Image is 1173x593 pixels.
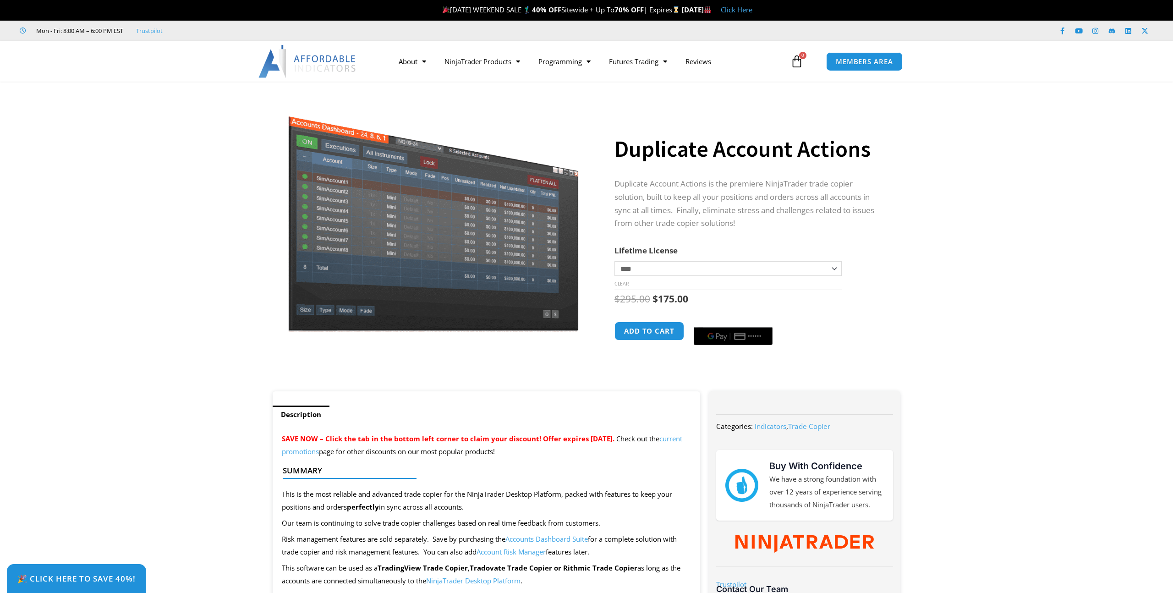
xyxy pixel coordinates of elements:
span: $ [652,292,658,305]
img: 🎉 [443,6,449,13]
p: Duplicate Account Actions is the premiere NinjaTrader trade copier solution, built to keep all yo... [614,177,882,231]
img: mark thumbs good 43913 | Affordable Indicators – NinjaTrader [725,469,758,502]
bdi: 295.00 [614,292,650,305]
span: $ [614,292,620,305]
p: Our team is continuing to solve trade copier challenges based on real time feedback from customers. [282,517,691,530]
a: Trustpilot [136,25,163,36]
span: Mon - Fri: 8:00 AM – 6:00 PM EST [34,25,123,36]
span: [DATE] WEEKEND SALE 🏌️‍♂️ Sitewide + Up To | Expires [440,5,682,14]
span: 🎉 Click Here to save 40%! [17,575,136,582]
strong: TradingView Trade Copier [378,563,468,572]
bdi: 175.00 [652,292,688,305]
a: NinjaTrader Products [435,51,529,72]
a: Trade Copier [788,422,830,431]
a: MEMBERS AREA [826,52,903,71]
p: This is the most reliable and advanced trade copier for the NinjaTrader Desktop Platform, packed ... [282,488,691,514]
strong: Tradovate Trade Copier or Rithmic Trade Copier [470,563,637,572]
h1: Duplicate Account Actions [614,133,882,165]
a: 🎉 Click Here to save 40%! [7,564,146,593]
a: Accounts Dashboard Suite [505,534,588,544]
a: Account Risk Manager [477,547,546,556]
p: We have a strong foundation with over 12 years of experience serving thousands of NinjaTrader users. [769,473,884,511]
img: LogoAI | Affordable Indicators – NinjaTrader [258,45,357,78]
button: Add to cart [614,322,684,340]
a: Click Here [721,5,752,14]
a: Indicators [755,422,786,431]
p: This software can be used as a , as long as the accounts are connected simultaneously to the . [282,562,691,588]
img: NinjaTrader Wordmark color RGB | Affordable Indicators – NinjaTrader [735,535,873,553]
button: Buy with GPay [694,327,773,345]
strong: 40% OFF [532,5,561,14]
img: 🏭 [704,6,711,13]
span: , [755,422,830,431]
strong: 70% OFF [614,5,644,14]
strong: [DATE] [682,5,712,14]
nav: Menu [389,51,788,72]
a: Programming [529,51,600,72]
a: Futures Trading [600,51,676,72]
a: Clear options [614,280,629,287]
a: 0 [777,48,817,75]
img: ⌛ [673,6,680,13]
a: Reviews [676,51,720,72]
p: Risk management features are sold separately. Save by purchasing the for a complete solution with... [282,533,691,559]
span: MEMBERS AREA [836,58,893,65]
strong: perfectly [347,502,379,511]
span: 0 [799,52,806,59]
h3: Buy With Confidence [769,459,884,473]
label: Lifetime License [614,245,678,256]
span: Categories: [716,422,753,431]
h4: Summary [283,466,683,475]
a: Description [273,406,329,423]
text: •••••• [748,333,762,340]
img: Screenshot 2024-08-26 15414455555 [286,98,581,332]
a: About [389,51,435,72]
iframe: Secure payment input frame [692,320,774,321]
span: SAVE NOW – Click the tab in the bottom left corner to claim your discount! Offer expires [DATE]. [282,434,614,443]
p: Check out the page for other discounts on our most popular products! [282,433,691,458]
